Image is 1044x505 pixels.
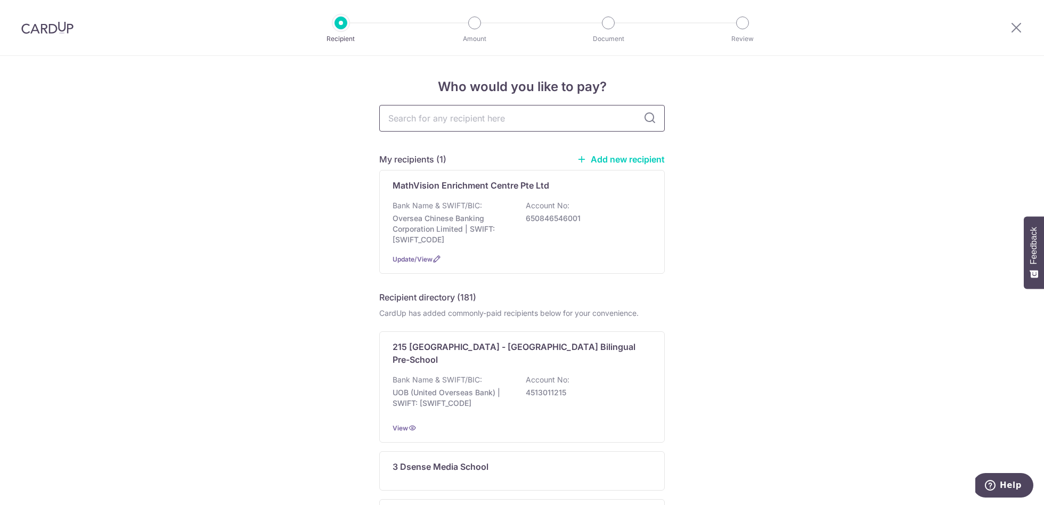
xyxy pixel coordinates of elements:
[393,213,512,245] p: Oversea Chinese Banking Corporation Limited | SWIFT: [SWIFT_CODE]
[393,374,482,385] p: Bank Name & SWIFT/BIC:
[526,200,569,211] p: Account No:
[393,179,549,192] p: MathVision Enrichment Centre Pte Ltd
[393,387,512,409] p: UOB (United Overseas Bank) | SWIFT: [SWIFT_CODE]
[526,387,645,398] p: 4513011215
[393,340,639,366] p: 215 [GEOGRAPHIC_DATA] - [GEOGRAPHIC_DATA] Bilingual Pre-School
[379,153,446,166] h5: My recipients (1)
[703,34,782,44] p: Review
[301,34,380,44] p: Recipient
[393,424,408,432] a: View
[21,21,74,34] img: CardUp
[526,213,645,224] p: 650846546001
[393,255,433,263] a: Update/View
[975,473,1033,500] iframe: Opens a widget where you can find more information
[577,154,665,165] a: Add new recipient
[393,200,482,211] p: Bank Name & SWIFT/BIC:
[379,291,476,304] h5: Recipient directory (181)
[379,105,665,132] input: Search for any recipient here
[1029,227,1039,264] span: Feedback
[393,460,488,473] p: 3 Dsense Media School
[569,34,648,44] p: Document
[379,77,665,96] h4: Who would you like to pay?
[1024,216,1044,289] button: Feedback - Show survey
[379,308,665,319] div: CardUp has added commonly-paid recipients below for your convenience.
[435,34,514,44] p: Amount
[526,374,569,385] p: Account No:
